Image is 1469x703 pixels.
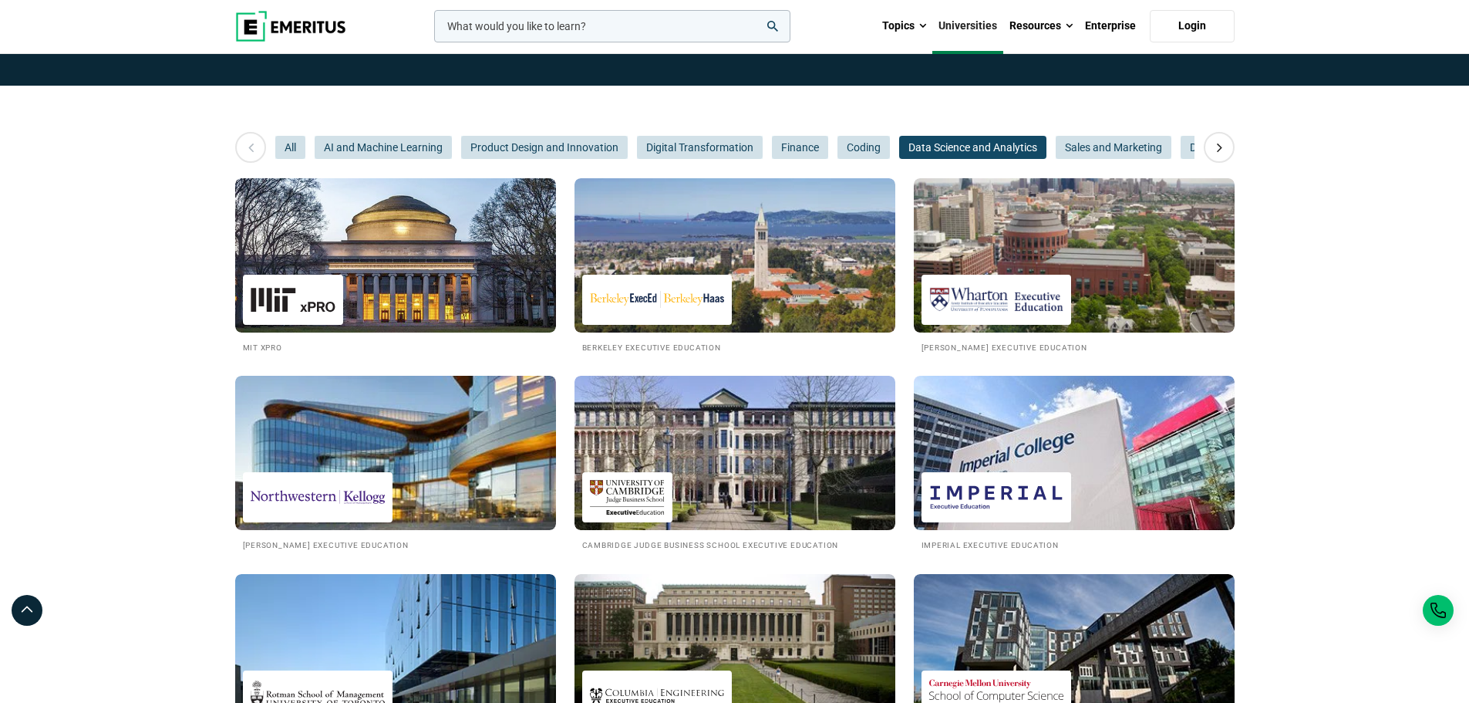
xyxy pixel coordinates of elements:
h2: Cambridge Judge Business School Executive Education [582,538,888,551]
button: AI and Machine Learning [315,136,452,159]
h2: [PERSON_NAME] Executive Education [243,538,548,551]
h2: MIT xPRO [243,340,548,353]
img: MIT xPRO [251,282,335,317]
a: Universities We Work With MIT xPRO MIT xPRO [235,178,556,353]
h2: Imperial Executive Education [921,538,1227,551]
a: Universities We Work With Imperial Executive Education Imperial Executive Education [914,376,1235,551]
img: Berkeley Executive Education [590,282,724,317]
img: Universities We Work With [235,178,556,333]
img: Kellogg Executive Education [251,480,385,515]
button: Coding [837,136,890,159]
button: Product Design and Innovation [461,136,628,159]
a: Universities We Work With Berkeley Executive Education Berkeley Executive Education [574,178,895,353]
button: Digital Transformation [637,136,763,159]
button: Digital Marketing [1181,136,1280,159]
img: Imperial Executive Education [929,480,1063,515]
h2: [PERSON_NAME] Executive Education [921,340,1227,353]
img: Cambridge Judge Business School Executive Education [590,480,665,515]
a: Universities We Work With Cambridge Judge Business School Executive Education Cambridge Judge Bus... [574,376,895,551]
img: Universities We Work With [574,376,895,530]
img: Wharton Executive Education [929,282,1063,317]
a: Universities We Work With Wharton Executive Education [PERSON_NAME] Executive Education [914,178,1235,353]
button: Finance [772,136,828,159]
h2: Berkeley Executive Education [582,340,888,353]
input: woocommerce-product-search-field-0 [434,10,790,42]
img: Universities We Work With [914,178,1235,333]
a: Login [1150,10,1235,42]
img: Universities We Work With [235,376,556,530]
button: All [275,136,305,159]
button: Data Science and Analytics [899,136,1046,159]
a: Universities We Work With Kellogg Executive Education [PERSON_NAME] Executive Education [235,376,556,551]
img: Universities We Work With [914,376,1235,530]
button: Sales and Marketing [1056,136,1171,159]
img: Universities We Work With [574,178,895,333]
